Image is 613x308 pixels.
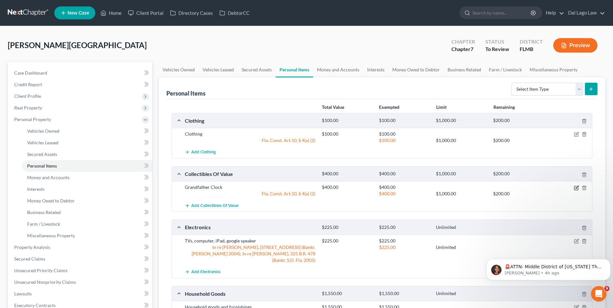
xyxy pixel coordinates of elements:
div: $225.00 [376,224,433,231]
span: Interests [27,186,45,192]
a: Interests [22,183,152,195]
a: Business Related [444,62,485,77]
a: Unsecured Nonpriority Claims [9,276,152,288]
a: Directory Cases [167,7,216,19]
span: Personal Items [27,163,57,169]
a: Dal Lago Law [565,7,605,19]
span: Add Electronics [191,269,220,274]
a: Interests [363,62,388,77]
strong: Remaining [493,104,515,110]
div: $1,000.00 [433,137,490,144]
div: Electronics [182,224,319,231]
div: $400.00 [376,190,433,197]
span: 9 [604,286,609,291]
a: Unsecured Priority Claims [9,265,152,276]
div: Chapter [451,46,475,53]
div: Unlimited [433,244,490,251]
span: Case Dashboard [14,70,47,76]
div: To Review [485,46,509,53]
a: Secured Claims [9,253,152,265]
span: Add Clothing [191,150,216,155]
a: Client Portal [125,7,167,19]
strong: Total Value [322,104,344,110]
div: Clothing [182,131,319,137]
div: $1,000.00 [433,171,490,177]
span: Farm / Livestock [27,221,60,227]
div: Household Goods [182,290,319,297]
div: $100.00 [319,118,376,124]
a: Property Analysis [9,241,152,253]
div: $200.00 [490,137,547,144]
a: Secured Assets [22,149,152,160]
a: Money and Accounts [313,62,363,77]
span: [PERSON_NAME][GEOGRAPHIC_DATA] [8,40,147,50]
div: TVs, computer, iPad, google speaker [182,238,319,244]
a: Personal Items [276,62,313,77]
div: $100.00 [319,131,376,137]
div: $225.00 [376,244,433,251]
span: Money Owed to Debtor [27,198,75,203]
button: Add Clothing [185,146,216,158]
span: New Case [68,11,89,15]
span: Secured Claims [14,256,45,262]
div: Collectibles Of Value [182,170,319,177]
span: Unsecured Priority Claims [14,268,68,273]
iframe: Intercom notifications message [484,245,613,291]
div: $100.00 [376,118,433,124]
a: Case Dashboard [9,67,152,79]
span: Client Profile [14,93,41,99]
div: Personal Items [166,89,206,97]
a: Money Owed to Debtor [22,195,152,207]
button: Preview [553,38,597,53]
iframe: Intercom live chat [591,286,607,302]
div: Unlimited [433,224,490,231]
div: $400.00 [319,184,376,190]
a: Lawsuits [9,288,152,300]
div: $100.00 [376,137,433,144]
span: Vehicles Leased [27,140,58,145]
a: Vehicles Owned [159,62,199,77]
a: Money and Accounts [22,172,152,183]
div: Status [485,38,509,46]
div: $1,000.00 [433,190,490,197]
span: Executory Contracts [14,303,56,308]
div: $1,550.00 [319,291,376,297]
div: Unlimited [433,291,490,297]
strong: Limit [436,104,447,110]
div: $200.00 [490,118,547,124]
div: $400.00 [319,171,376,177]
a: Personal Items [22,160,152,172]
div: $400.00 [376,171,433,177]
a: Vehicles Owned [22,125,152,137]
div: $400.00 [376,184,433,190]
div: In re [PERSON_NAME], [STREET_ADDRESS] (Bankr. [PERSON_NAME] 2004); In re [PERSON_NAME], 325 B.R. ... [182,244,319,263]
a: Money Owed to Debtor [388,62,444,77]
a: Secured Assets [238,62,276,77]
span: Unsecured Nonpriority Claims [14,279,76,285]
div: Fla. Const. Art.10, § 4(a) (2) [182,190,319,197]
div: FLMB [520,46,543,53]
span: Add Collectibles Of Value [191,203,238,208]
span: Secured Assets [27,151,57,157]
div: $200.00 [490,190,547,197]
span: Business Related [27,210,61,215]
div: $1,550.00 [376,291,433,297]
button: Add Electronics [185,266,220,278]
input: Search by name... [472,7,532,19]
div: Chapter [451,38,475,46]
strong: Exempted [379,104,399,110]
span: Miscellaneous Property [27,233,75,238]
span: Money and Accounts [27,175,69,180]
span: Vehicles Owned [27,128,59,134]
div: $1,000.00 [433,118,490,124]
div: $225.00 [319,224,376,231]
span: Personal Property [14,117,51,122]
div: $225.00 [376,238,433,244]
a: Miscellaneous Property [526,62,581,77]
div: Grandfather Clock [182,184,319,190]
a: Farm / Livestock [22,218,152,230]
span: Credit Report [14,82,42,87]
